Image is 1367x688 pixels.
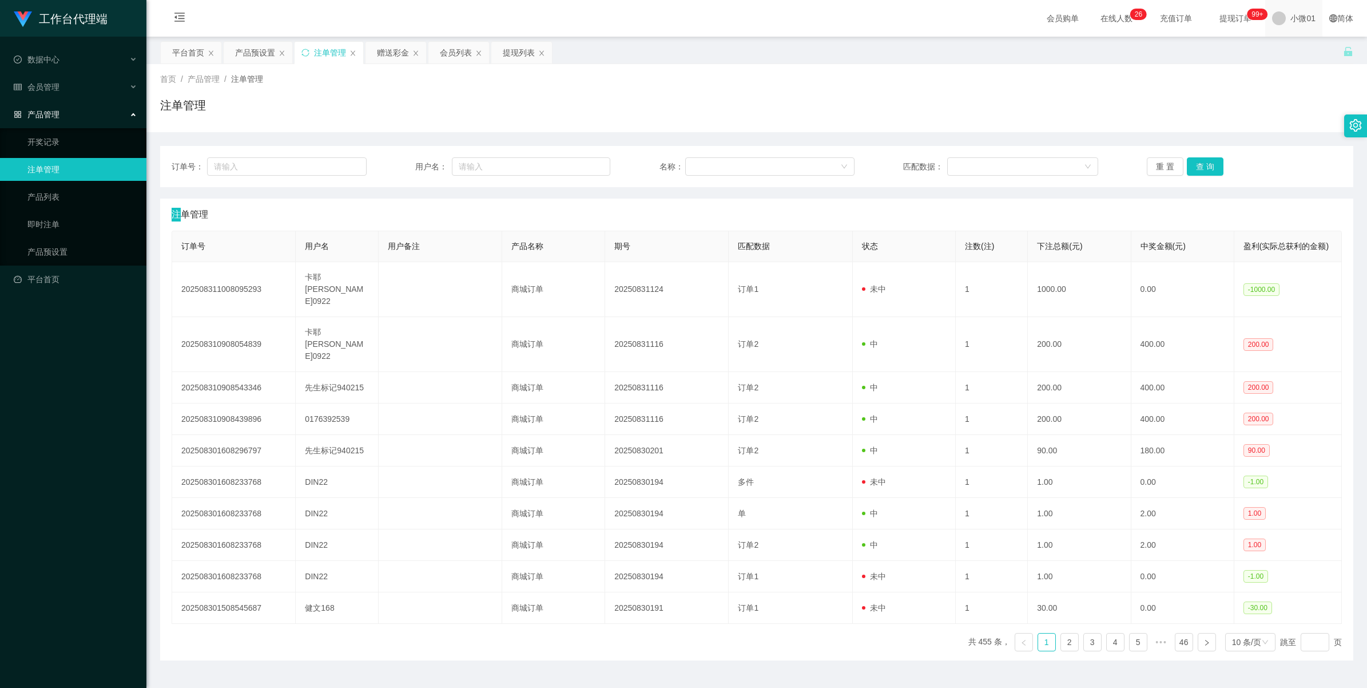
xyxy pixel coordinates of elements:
span: 首页 [160,74,176,84]
i: 图标： 关闭 [349,50,356,57]
sup: 26 [1130,9,1147,20]
span: -1000.00 [1243,283,1279,296]
li: 1 [1038,633,1056,651]
td: 0176392539 [296,404,378,435]
td: 商城订单 [502,529,605,561]
span: 用户备注 [388,242,420,251]
li: 上一页 [1015,633,1033,651]
div: 注单管理 [314,42,346,64]
a: 3 [1084,634,1101,651]
span: 匹配数据： [903,161,947,173]
span: 订单2 [738,383,758,392]
td: 400.00 [1131,317,1234,372]
font: 未中 [870,603,886,612]
td: 202508310908543346 [172,372,296,404]
td: 2.00 [1131,529,1234,561]
td: 商城订单 [502,466,605,498]
span: 单 [738,509,746,518]
span: 用户名： [415,161,452,173]
span: 注数(注) [965,242,994,251]
i: 图标： 关闭 [208,50,214,57]
span: 订单1 [738,572,758,581]
input: 请输入 [207,157,367,176]
li: 向后 5 页 [1152,633,1170,651]
i: 图标： global [1329,14,1337,22]
li: 3 [1083,633,1102,651]
font: 中 [870,446,878,455]
i: 图标： menu-fold [160,1,199,37]
span: 订单2 [738,540,758,549]
sup: 1026 [1247,9,1267,20]
div: 10 条/页 [1232,634,1261,651]
td: 1 [956,529,1028,561]
td: 1 [956,592,1028,624]
td: 202508301608233768 [172,498,296,529]
td: 400.00 [1131,372,1234,404]
td: DIN22 [296,498,378,529]
i: 图标： 同步 [301,49,309,57]
a: 4 [1107,634,1124,651]
span: 产品管理 [188,74,220,84]
td: 1 [956,404,1028,435]
td: 180.00 [1131,435,1234,466]
td: 0.00 [1131,592,1234,624]
li: 下一页 [1198,633,1216,651]
span: 中奖金额(元) [1141,242,1186,251]
i: 图标： 解锁 [1343,46,1353,57]
td: 202508301608233768 [172,561,296,592]
span: -1.00 [1243,476,1268,488]
span: 多件 [738,477,754,487]
div: 跳至 页 [1280,633,1342,651]
span: 1.00 [1243,507,1266,520]
div: 提现列表 [503,42,535,64]
td: DIN22 [296,466,378,498]
td: 2.00 [1131,498,1234,529]
i: 图标：左 [1020,639,1027,646]
span: 200.00 [1243,413,1274,425]
td: 202508301608233768 [172,529,296,561]
td: 20250830201 [605,435,729,466]
span: 注单管理 [172,208,208,222]
td: 商城订单 [502,404,605,435]
i: 图标： 向下 [1262,639,1269,647]
font: 中 [870,540,878,549]
i: 图标： check-circle-o [14,56,22,64]
td: 202508310908439896 [172,404,296,435]
span: / [181,74,183,84]
td: 先生标记940215 [296,435,378,466]
td: 202508310908054839 [172,317,296,372]
i: 图标： 关闭 [412,50,419,57]
font: 未中 [870,477,886,487]
img: logo.9652507e.png [14,11,32,27]
td: 1 [956,262,1028,317]
div: 产品预设置 [235,42,275,64]
a: 产品列表 [27,185,137,208]
td: 90.00 [1028,435,1131,466]
div: 会员列表 [440,42,472,64]
span: 订单1 [738,603,758,612]
li: 46 [1175,633,1193,651]
span: 90.00 [1243,444,1270,457]
font: 产品管理 [27,110,59,119]
td: 20250831124 [605,262,729,317]
i: 图标： table [14,83,22,91]
td: 1 [956,435,1028,466]
a: 工作台代理端 [14,14,108,23]
span: 匹配数据 [738,242,770,251]
span: 订单2 [738,339,758,349]
td: 健文168 [296,592,378,624]
td: 202508301608296797 [172,435,296,466]
td: 20250831116 [605,317,729,372]
td: DIN22 [296,529,378,561]
td: 202508301608233768 [172,466,296,498]
td: 202508311008095293 [172,262,296,317]
font: 未中 [870,284,886,294]
td: DIN22 [296,561,378,592]
td: 1 [956,317,1028,372]
span: 订单1 [738,284,758,294]
td: 1.00 [1028,529,1131,561]
font: 中 [870,509,878,518]
div: 赠送彩金 [377,42,409,64]
a: 注单管理 [27,158,137,181]
input: 请输入 [452,157,610,176]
